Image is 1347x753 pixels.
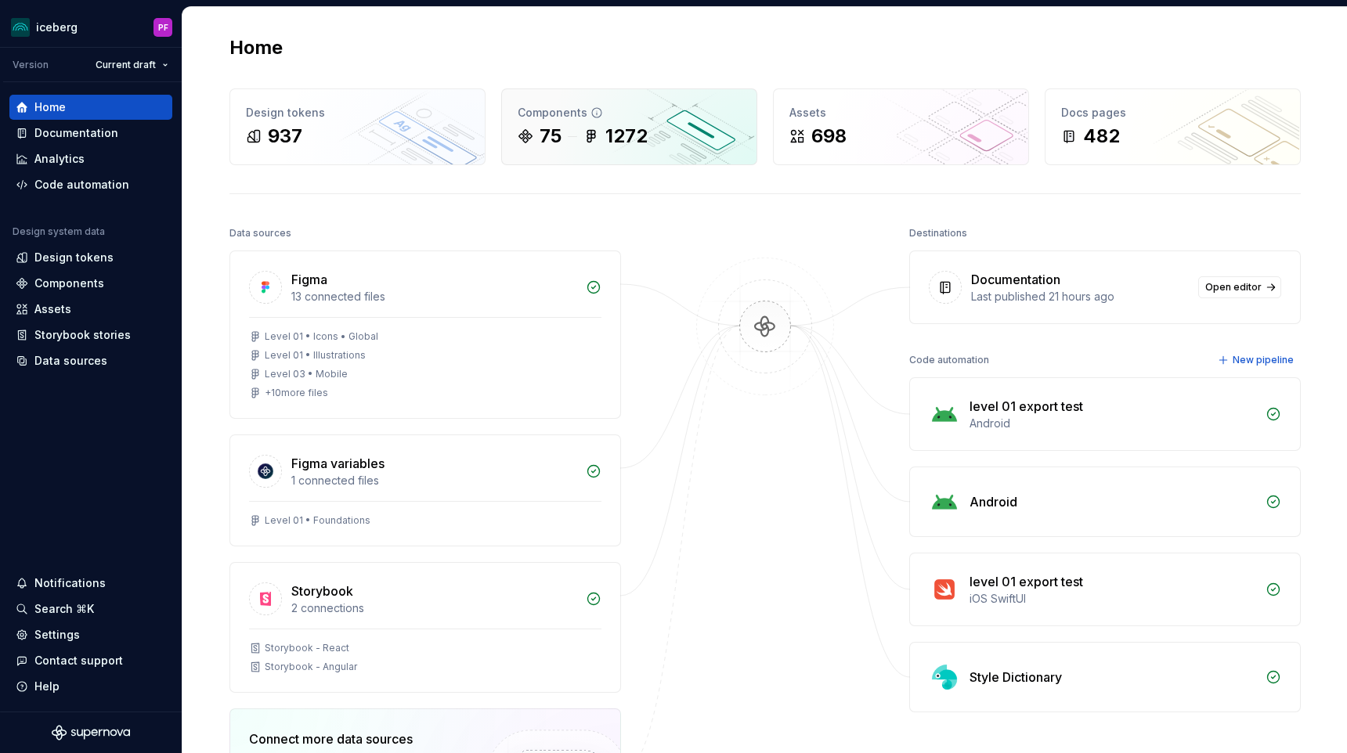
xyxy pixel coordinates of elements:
div: 937 [268,124,302,149]
div: Notifications [34,575,106,591]
div: Figma variables [291,454,385,473]
span: Current draft [96,59,156,71]
div: Storybook [291,582,353,600]
div: 698 [811,124,847,149]
div: Assets [789,105,1013,121]
div: iOS SwiftUI [970,591,1256,607]
div: Version [13,59,49,71]
div: 13 connected files [291,289,576,304]
a: Documentation [9,121,172,146]
a: Open editor [1198,276,1281,298]
a: Figma13 connected filesLevel 01 • Icons • GlobalLevel 01 • IllustrationsLevel 03 • Mobile+10more ... [229,250,621,419]
a: Code automation [9,172,172,197]
div: Storybook - React [265,642,349,654]
button: Contact support [9,648,172,673]
a: Components751272 [501,88,757,165]
div: + 10 more files [265,387,328,399]
div: Settings [34,627,80,643]
div: level 01 export test [970,397,1083,416]
a: Components [9,271,172,296]
div: Design system data [13,225,105,238]
div: Analytics [34,151,85,167]
img: 418c6d47-6da6-4103-8b13-b5999f8989a1.png [11,18,30,37]
span: Open editor [1205,281,1262,294]
div: Design tokens [34,250,114,265]
div: Design tokens [246,105,469,121]
div: Storybook stories [34,327,131,343]
div: Level 01 • Foundations [265,514,370,527]
div: Code automation [909,349,989,371]
div: Code automation [34,177,129,193]
a: Storybook stories [9,322,172,348]
div: 75 [540,124,562,149]
div: Destinations [909,222,967,244]
a: Assets698 [773,88,1029,165]
div: Android [970,492,1017,511]
div: Last published 21 hours ago [971,289,1189,304]
a: Design tokens [9,245,172,270]
h2: Home [229,35,283,60]
div: PF [158,21,168,34]
a: Settings [9,622,172,647]
div: Documentation [971,270,1060,289]
a: Docs pages482 [1045,88,1301,165]
a: Storybook2 connectionsStorybook - ReactStorybook - Angular [229,562,621,693]
a: Data sources [9,348,172,373]
div: Components [518,105,741,121]
div: Contact support [34,653,123,668]
div: Documentation [34,125,118,141]
a: Assets [9,297,172,322]
button: icebergPF [3,10,179,44]
a: Design tokens937 [229,88,486,165]
div: Home [34,99,66,115]
button: Help [9,674,172,699]
div: Data sources [229,222,291,244]
a: Analytics [9,146,172,171]
a: Figma variables1 connected filesLevel 01 • Foundations [229,434,621,546]
div: Data sources [34,353,107,369]
div: Android [970,416,1256,431]
button: Search ⌘K [9,596,172,621]
div: Help [34,679,60,694]
div: Level 01 • Icons • Global [265,330,378,343]
div: Level 01 • Illustrations [265,349,366,362]
div: Connect more data sources [249,730,460,748]
div: iceberg [36,20,78,35]
div: 1 connected files [291,473,576,488]
button: Current draft [88,54,175,76]
span: New pipeline [1233,354,1294,366]
div: Figma [291,270,327,289]
div: level 01 export test [970,572,1083,591]
div: 2 connections [291,600,576,616]
button: Notifications [9,571,172,596]
svg: Supernova Logo [52,725,130,740]
div: Level 03 • Mobile [265,368,348,380]
div: Assets [34,301,71,317]
div: Storybook - Angular [265,661,357,673]
div: 1272 [605,124,648,149]
div: 482 [1083,124,1120,149]
div: Search ⌘K [34,601,94,617]
a: Home [9,95,172,120]
button: New pipeline [1213,349,1301,371]
div: Style Dictionary [970,668,1062,686]
div: Docs pages [1061,105,1284,121]
div: Components [34,276,104,291]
